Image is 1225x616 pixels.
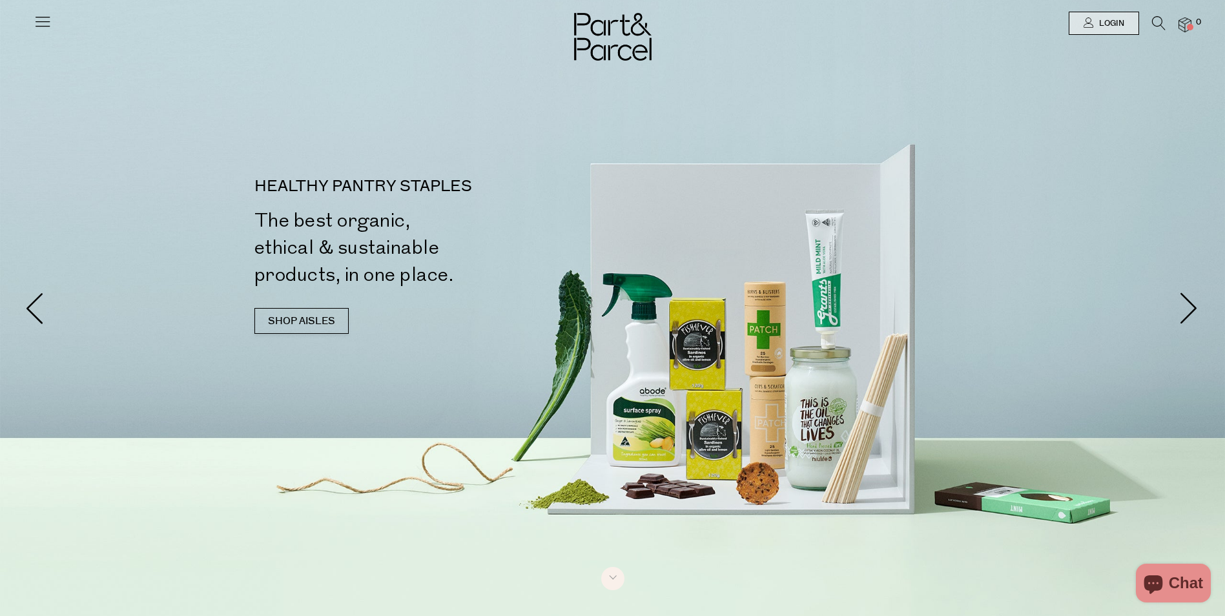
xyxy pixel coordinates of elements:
[574,13,652,61] img: Part&Parcel
[254,308,349,334] a: SHOP AISLES
[254,207,618,289] h2: The best organic, ethical & sustainable products, in one place.
[1096,18,1124,29] span: Login
[1069,12,1139,35] a: Login
[1193,17,1204,28] span: 0
[1179,17,1191,31] a: 0
[254,179,618,194] p: HEALTHY PANTRY STAPLES
[1132,564,1215,606] inbox-online-store-chat: Shopify online store chat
